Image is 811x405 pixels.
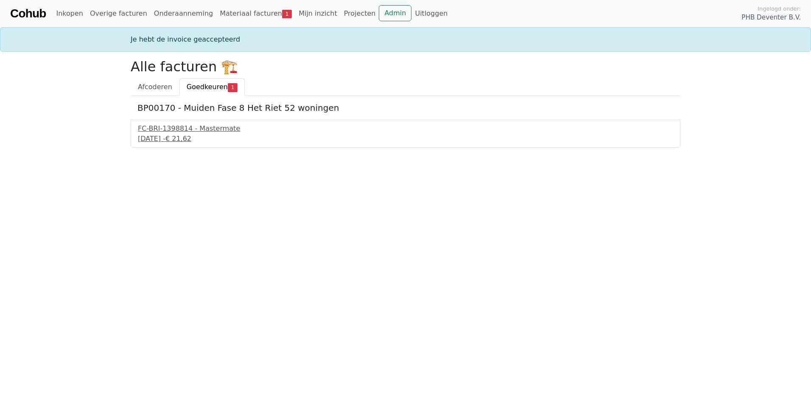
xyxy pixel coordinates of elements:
[126,34,685,45] div: Je hebt de invoice geaccepteerd
[10,3,46,24] a: Cohub
[87,5,151,22] a: Overige facturen
[165,135,191,143] span: € 21,62
[137,103,674,113] h5: BP00170 - Muiden Fase 8 Het Riet 52 woningen
[379,5,411,21] a: Admin
[138,134,673,144] div: [DATE] -
[138,124,673,144] a: FC-BRI-1398814 - Mastermate[DATE] -€ 21,62
[151,5,216,22] a: Onderaanneming
[131,59,680,75] h2: Alle facturen 🏗️
[179,78,245,96] a: Goedkeuren1
[53,5,86,22] a: Inkopen
[216,5,295,22] a: Materiaal facturen1
[282,10,292,18] span: 1
[341,5,379,22] a: Projecten
[295,5,341,22] a: Mijn inzicht
[741,13,801,22] span: PHB Deventer B.V.
[187,83,228,91] span: Goedkeuren
[138,124,673,134] div: FC-BRI-1398814 - Mastermate
[228,83,238,92] span: 1
[131,78,179,96] a: Afcoderen
[138,83,172,91] span: Afcoderen
[758,5,801,13] span: Ingelogd onder:
[411,5,451,22] a: Uitloggen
